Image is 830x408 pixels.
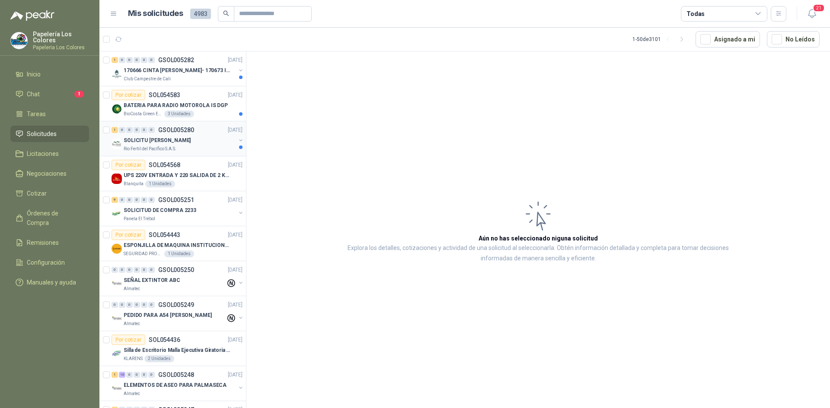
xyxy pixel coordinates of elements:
[228,161,243,169] p: [DATE]
[164,250,194,257] div: 1 Unidades
[124,241,231,250] p: ESPONJILLA DE MAQUINA INSTITUCIONAL-NEGRA X 12 UNIDADES
[27,129,57,139] span: Solicitudes
[767,31,820,47] button: No Leídos
[158,127,194,133] p: GSOL005280
[10,10,54,21] img: Logo peakr
[112,278,122,289] img: Company Logo
[223,10,229,16] span: search
[124,390,140,397] p: Almatec
[99,86,246,121] a: Por cotizarSOL054583[DATE] Company LogoBATERIA PARA RADIO MOTOROLA IS DGPBioCosta Green Energy S....
[128,7,183,20] h1: Mis solicitudes
[228,231,243,239] p: [DATE]
[228,336,243,344] p: [DATE]
[134,372,140,378] div: 0
[124,206,196,215] p: SOLICITUD DE COMPRA 2233
[134,267,140,273] div: 0
[228,91,243,99] p: [DATE]
[134,57,140,63] div: 0
[134,197,140,203] div: 0
[33,31,89,43] p: Papelería Los Colores
[27,278,76,287] span: Manuales y ayuda
[228,56,243,64] p: [DATE]
[141,302,147,308] div: 0
[126,127,133,133] div: 0
[164,111,194,117] div: 3 Unidades
[112,335,145,345] div: Por cotizar
[112,69,122,79] img: Company Logo
[124,171,231,180] p: UPS 220V ENTRADA Y 220 SALIDA DE 2 KVA
[112,139,122,149] img: Company Logo
[228,301,243,309] p: [DATE]
[141,57,147,63] div: 0
[99,331,246,366] a: Por cotizarSOL054436[DATE] Company LogoSilla de Escritorio Malla Ejecutiva Giratoria Cromada con ...
[124,145,176,152] p: Rio Fertil del Pacífico S.A.S.
[10,205,89,231] a: Órdenes de Compra
[10,165,89,182] a: Negociaciones
[228,371,243,379] p: [DATE]
[333,243,744,264] p: Explora los detalles, cotizaciones y actividad de una solicitud al seleccionarla. Obtén informaci...
[145,180,175,187] div: 1 Unidades
[124,250,163,257] p: SEGURIDAD PROVISER LTDA
[10,126,89,142] a: Solicitudes
[27,149,59,158] span: Licitaciones
[27,238,59,247] span: Remisiones
[148,127,155,133] div: 0
[119,197,125,203] div: 0
[27,70,41,79] span: Inicio
[99,156,246,191] a: Por cotizarSOL054568[DATE] Company LogoUPS 220V ENTRADA Y 220 SALIDA DE 2 KVABlanquita1 Unidades
[10,86,89,102] a: Chat1
[149,232,180,238] p: SOL054443
[228,196,243,204] p: [DATE]
[112,372,118,378] div: 1
[141,372,147,378] div: 0
[112,55,244,82] a: 1 0 0 0 0 0 GSOL005282[DATE] Company Logo170666 CINTA [PERSON_NAME]- 170673 IMPERMEABILIClub Camp...
[124,355,143,362] p: KLARENS
[10,106,89,122] a: Tareas
[148,372,155,378] div: 0
[149,162,180,168] p: SOL054568
[99,226,246,261] a: Por cotizarSOL054443[DATE] Company LogoESPONJILLA DE MAQUINA INSTITUCIONAL-NEGRA X 12 UNIDADESSEG...
[112,174,122,184] img: Company Logo
[134,127,140,133] div: 0
[33,45,89,50] p: Papeleria Los Colores
[112,383,122,394] img: Company Logo
[134,302,140,308] div: 0
[632,32,689,46] div: 1 - 50 de 3101
[119,267,125,273] div: 0
[804,6,820,22] button: 21
[148,302,155,308] div: 0
[74,91,84,98] span: 1
[112,104,122,114] img: Company Logo
[124,101,228,110] p: BATERIA PARA RADIO MOTOROLA IS DGP
[158,57,194,63] p: GSOL005282
[126,57,133,63] div: 0
[124,320,140,327] p: Almatec
[144,355,174,362] div: 2 Unidades
[124,180,144,187] p: Blanquita
[112,209,122,219] img: Company Logo
[124,215,155,222] p: Panela El Trébol
[119,127,125,133] div: 0
[27,169,67,178] span: Negociaciones
[149,92,180,98] p: SOL054583
[696,31,760,47] button: Asignado a mi
[10,145,89,162] a: Licitaciones
[158,267,194,273] p: GSOL005250
[27,209,81,228] span: Órdenes de Compra
[112,57,118,63] div: 1
[148,197,155,203] div: 0
[112,197,118,203] div: 9
[112,195,244,222] a: 9 0 0 0 0 0 GSOL005251[DATE] Company LogoSOLICITUD DE COMPRA 2233Panela El Trébol
[158,197,194,203] p: GSOL005251
[126,267,133,273] div: 0
[112,265,244,292] a: 0 0 0 0 0 0 GSOL005250[DATE] Company LogoSEÑAL EXTINTOR ABCAlmatec
[126,197,133,203] div: 0
[158,372,194,378] p: GSOL005248
[112,160,145,170] div: Por cotizar
[813,4,825,12] span: 21
[119,57,125,63] div: 0
[686,9,705,19] div: Todas
[148,57,155,63] div: 0
[479,234,598,243] h3: Aún no has seleccionado niguna solicitud
[141,197,147,203] div: 0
